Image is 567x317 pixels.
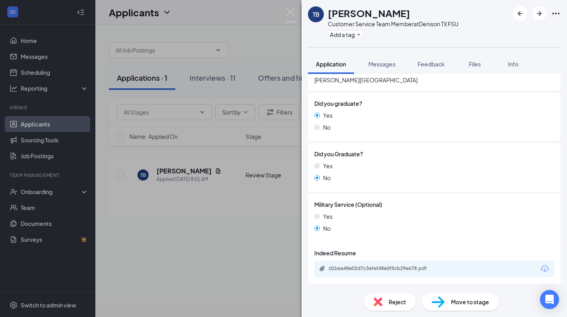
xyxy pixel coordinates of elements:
[328,30,363,39] button: PlusAdd a tag
[551,9,561,18] svg: Ellipses
[532,6,546,21] button: ArrowRight
[515,9,525,18] svg: ArrowLeftNew
[540,264,550,274] svg: Download
[314,76,554,84] span: [PERSON_NAME][GEOGRAPHIC_DATA]
[314,99,362,108] span: Did you graduate?
[314,150,363,158] span: Did you Graduate?
[319,265,448,273] a: Paperclipd1bea48e02d7c3efef48e0f5cb29e678.pdf
[314,249,356,257] span: Indeed Resume
[323,173,331,182] span: No
[368,60,395,68] span: Messages
[323,161,333,170] span: Yes
[323,224,331,233] span: No
[356,32,361,37] svg: Plus
[508,60,519,68] span: Info
[316,60,346,68] span: Application
[540,290,559,309] div: Open Intercom Messenger
[451,298,489,306] span: Move to stage
[329,265,440,272] div: d1bea48e02d7c3efef48e0f5cb29e678.pdf
[313,10,319,18] div: TB
[328,20,459,28] div: Customer Service Team Member at Denison TX FSU
[328,6,410,20] h1: [PERSON_NAME]
[418,60,445,68] span: Feedback
[323,123,331,132] span: No
[319,265,325,272] svg: Paperclip
[314,200,382,209] span: Military Service (Optional)
[323,212,333,221] span: Yes
[389,298,406,306] span: Reject
[534,9,544,18] svg: ArrowRight
[513,6,527,21] button: ArrowLeftNew
[323,111,333,120] span: Yes
[469,60,481,68] span: Files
